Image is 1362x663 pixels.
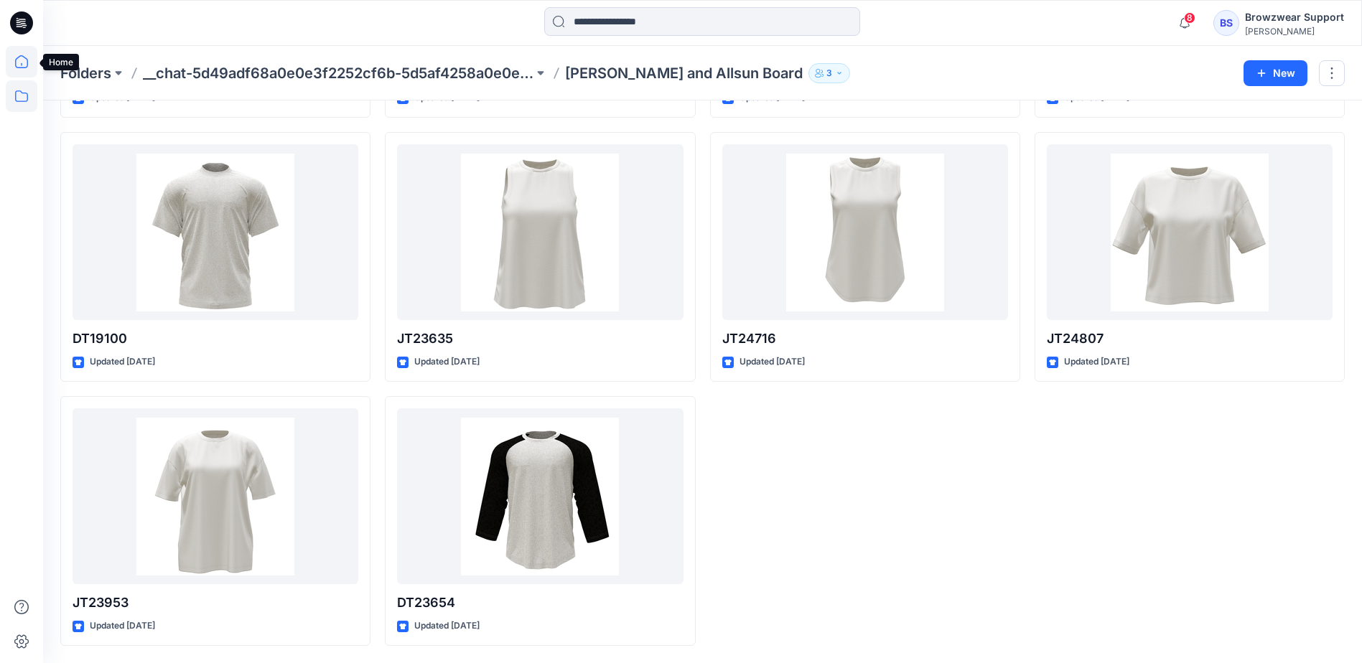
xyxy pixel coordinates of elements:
button: 3 [808,63,850,83]
span: 8 [1184,12,1195,24]
p: DT23654 [397,593,683,613]
p: JT24716 [722,329,1008,349]
a: DT19100 [73,144,358,320]
a: DT23654 [397,408,683,584]
div: [PERSON_NAME] [1245,26,1344,37]
p: DT19100 [73,329,358,349]
p: JT23953 [73,593,358,613]
p: JT23635 [397,329,683,349]
div: Browzwear Support [1245,9,1344,26]
p: Updated [DATE] [740,354,805,370]
a: JT24716 [722,144,1008,320]
a: __chat-5d49adf68a0e0e3f2252cf6b-5d5af4258a0e0e3539c939a0 [143,63,533,83]
a: JT23635 [397,144,683,320]
p: Updated [DATE] [1064,354,1129,370]
p: Updated [DATE] [414,619,480,634]
p: Updated [DATE] [414,354,480,370]
p: [PERSON_NAME] and Allsun Board [565,63,803,83]
p: Updated [DATE] [90,354,155,370]
button: New [1244,60,1307,86]
p: Updated [DATE] [90,619,155,634]
p: 3 [826,65,832,81]
div: BS [1213,10,1239,36]
a: JT23953 [73,408,358,584]
p: JT24807 [1047,329,1333,349]
a: Folders [60,63,111,83]
a: JT24807 [1047,144,1333,320]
